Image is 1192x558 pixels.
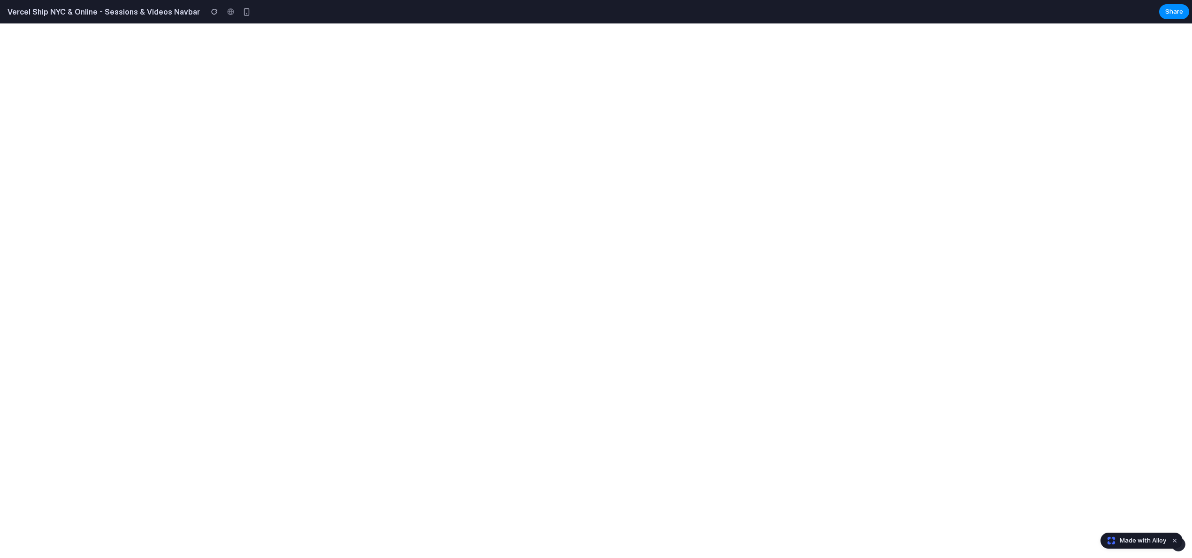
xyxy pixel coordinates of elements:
[1120,536,1166,545] span: Made with Alloy
[1165,7,1183,16] span: Share
[4,6,200,17] h2: Vercel Ship NYC & Online - Sessions & Videos Navbar
[1169,535,1180,546] button: Dismiss watermark
[1159,4,1189,19] button: Share
[1101,536,1167,545] a: Made with Alloy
